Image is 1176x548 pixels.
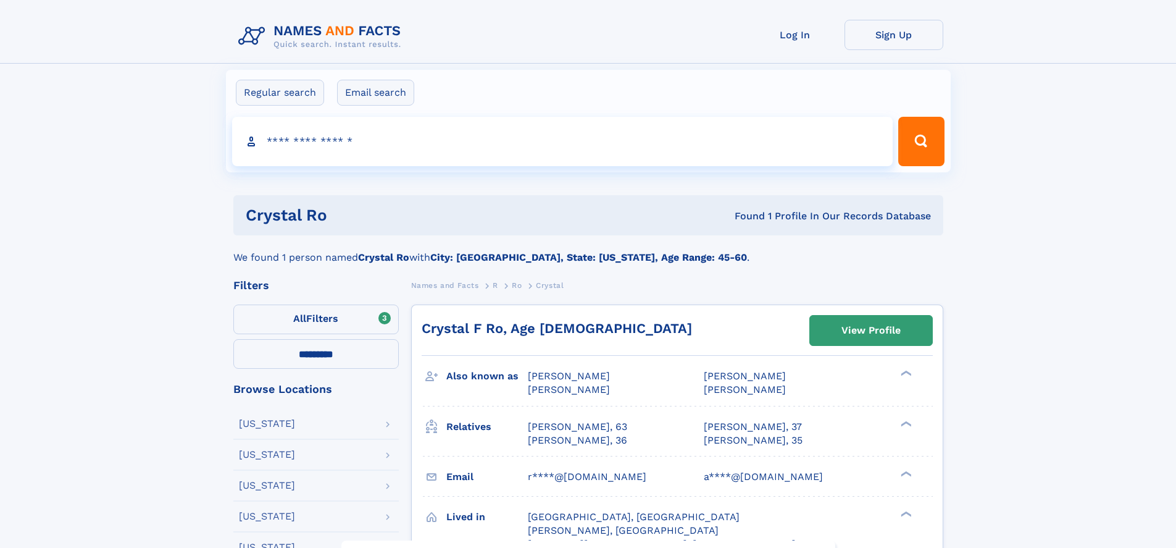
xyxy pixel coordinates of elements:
span: [GEOGRAPHIC_DATA], [GEOGRAPHIC_DATA] [528,511,740,523]
span: Ro [512,281,522,290]
a: Ro [512,277,522,293]
a: Sign Up [844,20,943,50]
label: Regular search [236,80,324,106]
div: [US_STATE] [239,512,295,521]
span: [PERSON_NAME] [528,370,610,382]
span: [PERSON_NAME] [528,384,610,395]
div: Filters [233,280,399,291]
span: [PERSON_NAME], [GEOGRAPHIC_DATA] [528,525,719,536]
a: R [493,277,498,293]
h3: Email [446,466,528,487]
div: Found 1 Profile In Our Records Database [531,209,931,223]
span: [PERSON_NAME] [704,370,786,382]
div: ❯ [898,369,912,377]
b: Crystal Ro [358,251,409,263]
label: Email search [337,80,414,106]
h3: Also known as [446,366,528,387]
img: Logo Names and Facts [233,20,411,53]
div: Browse Locations [233,384,399,395]
label: Filters [233,305,399,334]
a: Crystal F Ro, Age [DEMOGRAPHIC_DATA] [422,321,692,336]
input: search input [232,117,893,166]
div: ❯ [898,510,912,518]
div: We found 1 person named with . [233,235,943,265]
h3: Relatives [446,416,528,437]
button: Search Button [898,117,944,166]
div: ❯ [898,419,912,428]
a: Names and Facts [411,277,479,293]
a: [PERSON_NAME], 35 [704,434,803,447]
h1: crystal ro [246,208,531,223]
div: [US_STATE] [239,481,295,491]
a: Log In [746,20,844,50]
div: [US_STATE] [239,450,295,460]
span: R [493,281,498,290]
div: View Profile [841,316,901,345]
b: City: [GEOGRAPHIC_DATA], State: [US_STATE], Age Range: 45-60 [430,251,747,263]
div: [US_STATE] [239,419,295,429]
span: All [293,313,306,324]
span: Crystal [536,281,564,290]
a: View Profile [810,316,932,345]
a: [PERSON_NAME], 36 [528,434,627,447]
h3: Lived in [446,507,528,528]
div: ❯ [898,470,912,478]
a: [PERSON_NAME], 63 [528,420,627,434]
a: [PERSON_NAME], 37 [704,420,802,434]
span: [PERSON_NAME] [704,384,786,395]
